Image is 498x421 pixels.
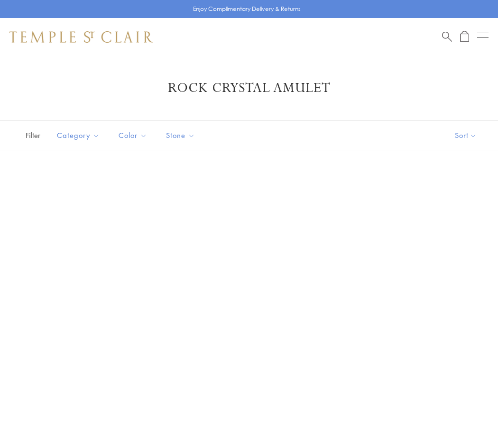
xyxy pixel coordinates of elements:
[433,121,498,150] button: Show sort by
[52,129,107,141] span: Category
[159,125,202,146] button: Stone
[50,125,107,146] button: Category
[114,129,154,141] span: Color
[460,31,469,43] a: Open Shopping Bag
[9,31,153,43] img: Temple St. Clair
[24,80,474,97] h1: Rock Crystal Amulet
[442,31,452,43] a: Search
[193,4,301,14] p: Enjoy Complimentary Delivery & Returns
[161,129,202,141] span: Stone
[111,125,154,146] button: Color
[477,31,489,43] button: Open navigation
